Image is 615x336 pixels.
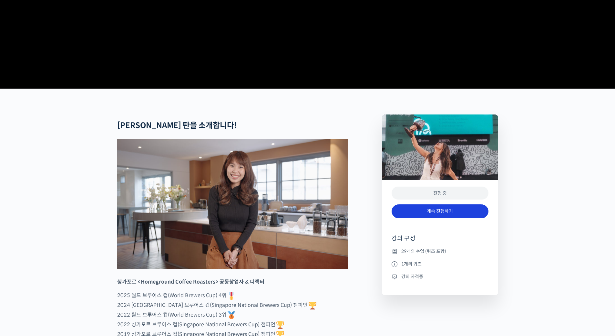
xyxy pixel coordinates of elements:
[392,234,488,247] h4: 강의 구성
[2,205,43,221] a: 홈
[59,215,67,220] span: 대화
[392,247,488,255] li: 29개의 수업 (퀴즈 포함)
[392,273,488,280] li: 강의 자격증
[228,292,235,300] img: 🎖️
[392,204,488,218] a: 계속 진행하기
[392,187,488,200] div: 진행 중
[309,302,316,309] img: 🏆
[20,215,24,220] span: 홈
[117,121,237,130] strong: [PERSON_NAME] 탄을 소개합니다!
[228,311,235,319] img: 🥉
[117,278,264,285] strong: 싱가포르 <Homeground Coffee Roasters> 공동창업자 & 디렉터
[392,260,488,268] li: 1개의 퀴즈
[100,215,108,220] span: 설정
[276,321,284,329] img: 🏆
[43,205,83,221] a: 대화
[83,205,124,221] a: 설정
